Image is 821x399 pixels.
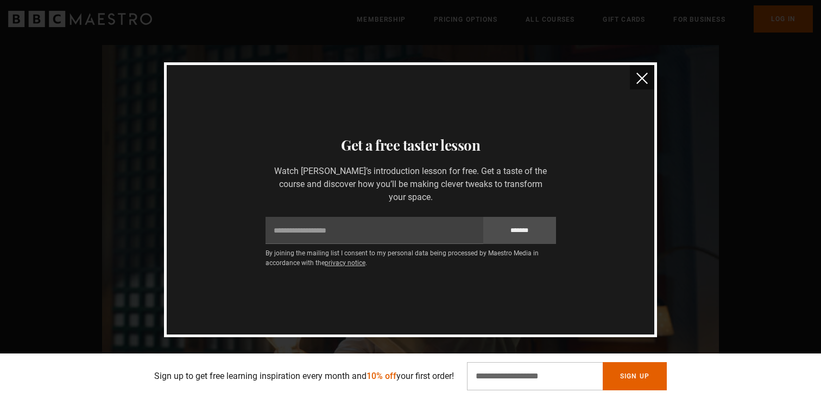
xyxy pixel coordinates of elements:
p: By joining the mailing list I consent to my personal data being processed by Maestro Media in acc... [266,248,556,268]
p: Sign up to get free learning inspiration every month and your first order! [154,370,454,383]
h3: Get a free taster lesson [180,134,641,156]
button: Sign Up [603,362,667,390]
button: close [630,65,654,89]
p: Watch [PERSON_NAME]’s introduction lesson for free. Get a taste of the course and discover how yo... [266,165,556,204]
span: 10% off [367,371,396,381]
a: privacy notice [325,259,365,267]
